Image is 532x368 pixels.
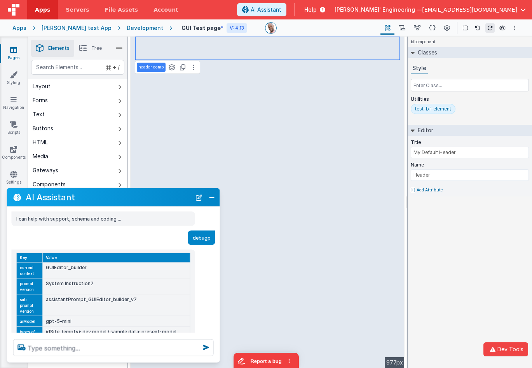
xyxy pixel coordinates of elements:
p: Add Attribute [417,187,443,193]
p: Utilities [411,96,529,102]
td: gpt-5-mini [42,316,190,326]
button: Media [28,149,127,163]
div: Buttons [33,124,53,132]
div: [PERSON_NAME] test App [42,24,112,32]
h2: Classes [415,47,437,58]
button: HTML [28,135,127,149]
span: [EMAIL_ADDRESS][DOMAIN_NAME] [422,6,517,14]
td: sub prompt version [16,294,42,316]
button: Forms [28,93,127,107]
div: V: 4.13 [227,23,247,33]
span: AI Assistant [251,6,281,14]
h2: Editor [415,125,433,136]
td: GUIEditor_builder [42,262,190,278]
td: System Instruction7 [42,278,190,294]
button: Layout [28,79,127,93]
span: + / [106,60,120,75]
div: Layout [33,82,51,90]
p: header comp [138,64,164,70]
button: AI Assistant [237,3,286,16]
label: Title [411,139,421,145]
td: prompt version [16,278,42,294]
th: Value [42,253,190,262]
h4: bfcomponent [408,37,438,47]
div: Components [33,180,66,188]
span: Apps [35,6,50,14]
span: Help [304,6,317,14]
button: Text [28,107,127,121]
span: Servers [66,6,89,14]
td: assistantPrompt_GUIEditor_builder_v7 [42,294,190,316]
div: --> [131,37,405,368]
div: Text [33,110,45,118]
h2: AI Assistant [26,193,191,202]
span: Tree [91,45,102,51]
div: test-bf-element [415,106,451,112]
td: current context [16,262,42,278]
div: HTML [33,138,48,146]
p: I can help with support, schema and coding ... [16,215,190,223]
input: Enter Class... [411,79,529,91]
td: types of data present [16,326,42,358]
span: Elements [48,45,70,51]
button: Dev Tools [483,342,528,356]
div: Forms [33,96,48,104]
button: [PERSON_NAME]' Engineering — [EMAIL_ADDRESS][DOMAIN_NAME] [335,6,526,14]
button: Buttons [28,121,127,135]
span: [PERSON_NAME]' Engineering — [335,6,422,14]
span: File Assets [105,6,138,14]
div: 977px [385,357,405,368]
button: Style [411,63,428,74]
button: Components [28,177,127,191]
div: Development [127,24,163,32]
div: Media [33,152,48,160]
button: Gateways [28,163,127,177]
img: 11ac31fe5dc3d0eff3fbbbf7b26fa6e1 [265,23,276,33]
p: debugp [193,234,211,242]
input: Search Elements... [31,60,124,75]
button: Options [510,23,520,33]
button: Add Attribute [411,187,529,193]
td: aiModel [16,316,42,326]
button: New Chat [194,192,204,203]
th: Key [16,253,42,262]
td: idSite: (empty); dev model / sample data: present; model (page model): present; app model: empty;... [42,326,190,358]
h4: GUI Test page [181,25,223,31]
button: Close [207,192,217,203]
div: Apps [12,24,26,32]
label: Name [411,162,424,168]
div: Gateways [33,166,58,174]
